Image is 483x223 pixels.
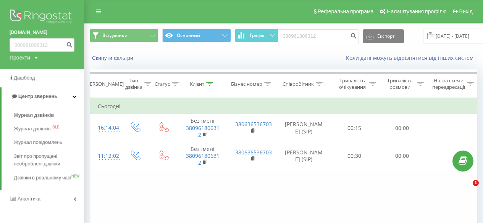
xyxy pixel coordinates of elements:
div: Проекти [10,54,30,61]
td: [PERSON_NAME] (SIP) [277,114,331,142]
span: Вихід [459,8,473,14]
td: 00:00 [378,114,426,142]
a: Звіт про пропущені необроблені дзвінки [14,149,84,171]
div: Тривалість розмови [385,77,415,90]
td: 00:15 [331,114,378,142]
button: Скинути фільтри [90,55,137,61]
a: Дзвінки в реальному часіNEW [14,171,84,184]
div: Бізнес номер [231,81,262,87]
td: [PERSON_NAME] (SIP) [277,142,331,170]
span: Журнал дзвінків [14,111,54,119]
span: Аналiтика [18,196,40,202]
a: Коли дані можуть відрізнятися вiд інших систем [346,54,477,61]
a: Журнал повідомлень [14,136,84,149]
iframe: Intercom live chat [457,180,475,198]
td: 00:30 [331,142,378,170]
td: 00:00 [378,142,426,170]
a: Журнал дзвінківOLD [14,122,84,136]
span: Центр звернень [18,93,57,99]
div: Статус [155,81,170,87]
div: 16:14:04 [98,120,113,135]
span: Дашборд [14,75,35,81]
a: [DOMAIN_NAME] [10,29,74,36]
span: Журнал дзвінків [14,125,50,133]
div: Тривалість очікування [337,77,367,90]
span: Дзвінки в реальному часі [14,174,71,181]
td: Без імені [178,142,228,170]
input: Пошук за номером [278,29,359,43]
td: Без імені [178,114,228,142]
span: Реферальна програма [318,8,374,14]
span: Журнал повідомлень [14,139,62,146]
span: Всі дзвінки [102,32,128,39]
div: Клієнт [190,81,204,87]
div: 11:12:02 [98,149,113,164]
a: 380636536703 [235,120,272,128]
a: Журнал дзвінків [14,108,84,122]
button: Експорт [363,29,404,43]
div: Тип дзвінка [125,77,142,90]
a: Центр звернень [2,87,84,106]
div: [PERSON_NAME] [85,81,124,87]
button: Основний [162,29,231,42]
div: Назва схеми переадресації [432,77,465,90]
a: 380636536703 [235,149,272,156]
a: 380961806312 [186,124,220,138]
div: Співробітник [283,81,314,87]
span: Налаштування профілю [387,8,446,14]
button: Всі дзвінки [90,29,158,42]
input: Пошук за номером [10,38,74,52]
span: Звіт про пропущені необроблені дзвінки [14,152,80,168]
span: 1 [473,180,479,186]
span: Графік [250,33,265,38]
a: 380961806312 [186,152,220,166]
button: Графік [235,29,279,42]
img: Ringostat logo [10,8,74,27]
